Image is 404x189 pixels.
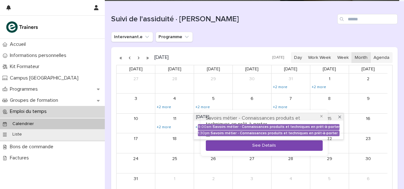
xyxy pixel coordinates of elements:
[196,114,209,120] span: [DATE]
[211,131,340,136] div: Savoirs métier - Connaissances produits et techniques en prêt-à-porter
[318,113,325,120] button: Close popup
[198,131,210,136] div: 1:30pm
[337,115,342,119] span: Close
[198,125,212,129] div: 9:00am
[206,140,323,151] button: See Details
[212,125,340,129] div: Savoirs métier - Connaissances produits et techniques en prêt-à-porter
